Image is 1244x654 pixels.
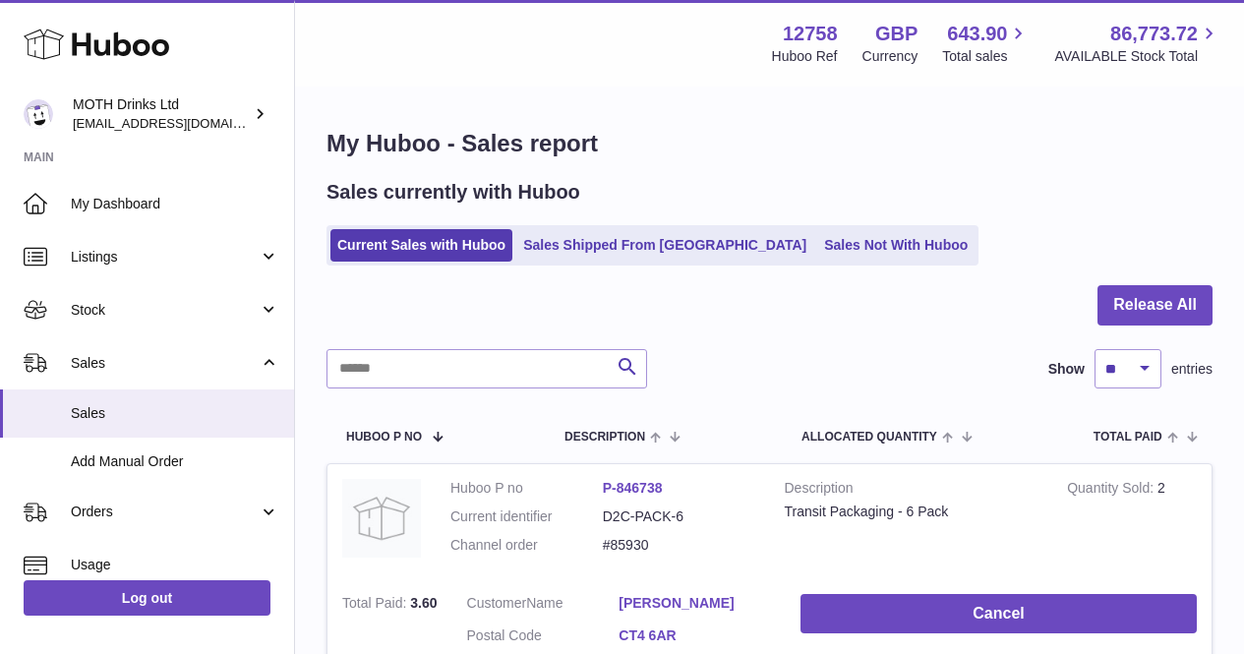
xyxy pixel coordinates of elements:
a: 86,773.72 AVAILABLE Stock Total [1054,21,1220,66]
a: Log out [24,580,270,616]
strong: Quantity Sold [1067,480,1157,501]
span: entries [1171,360,1213,379]
span: 86,773.72 [1110,21,1198,47]
span: ALLOCATED Quantity [801,431,937,444]
span: Sales [71,404,279,423]
div: MOTH Drinks Ltd [73,95,250,133]
button: Release All [1097,285,1213,326]
span: Total sales [942,47,1030,66]
a: Sales Shipped From [GEOGRAPHIC_DATA] [516,229,813,262]
span: My Dashboard [71,195,279,213]
strong: 12758 [783,21,838,47]
a: 643.90 Total sales [942,21,1030,66]
strong: GBP [875,21,918,47]
a: Sales Not With Huboo [817,229,975,262]
span: Customer [467,595,527,611]
label: Show [1048,360,1085,379]
div: Transit Packaging - 6 Pack [785,503,1038,521]
span: Usage [71,556,279,574]
span: Stock [71,301,259,320]
button: Cancel [800,594,1197,634]
span: Add Manual Order [71,452,279,471]
dt: Huboo P no [450,479,603,498]
a: [PERSON_NAME] [619,594,771,613]
div: Currency [862,47,918,66]
a: P-846738 [603,480,663,496]
span: AVAILABLE Stock Total [1054,47,1220,66]
div: Huboo Ref [772,47,838,66]
span: [EMAIL_ADDRESS][DOMAIN_NAME] [73,115,289,131]
img: orders@mothdrinks.com [24,99,53,129]
span: Huboo P no [346,431,422,444]
strong: Description [785,479,1038,503]
h1: My Huboo - Sales report [326,128,1213,159]
span: Orders [71,503,259,521]
a: CT4 6AR [619,626,771,645]
dt: Name [467,594,620,618]
dt: Channel order [450,536,603,555]
a: Current Sales with Huboo [330,229,512,262]
span: 643.90 [947,21,1007,47]
img: no-photo.jpg [342,479,421,558]
span: Total paid [1094,431,1162,444]
span: Sales [71,354,259,373]
dd: D2C-PACK-6 [603,507,755,526]
span: 3.60 [410,595,437,611]
dt: Current identifier [450,507,603,526]
dt: Postal Code [467,626,620,650]
dd: #85930 [603,536,755,555]
span: Listings [71,248,259,267]
td: 2 [1052,464,1212,579]
h2: Sales currently with Huboo [326,179,580,206]
span: Description [564,431,645,444]
strong: Total Paid [342,595,410,616]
